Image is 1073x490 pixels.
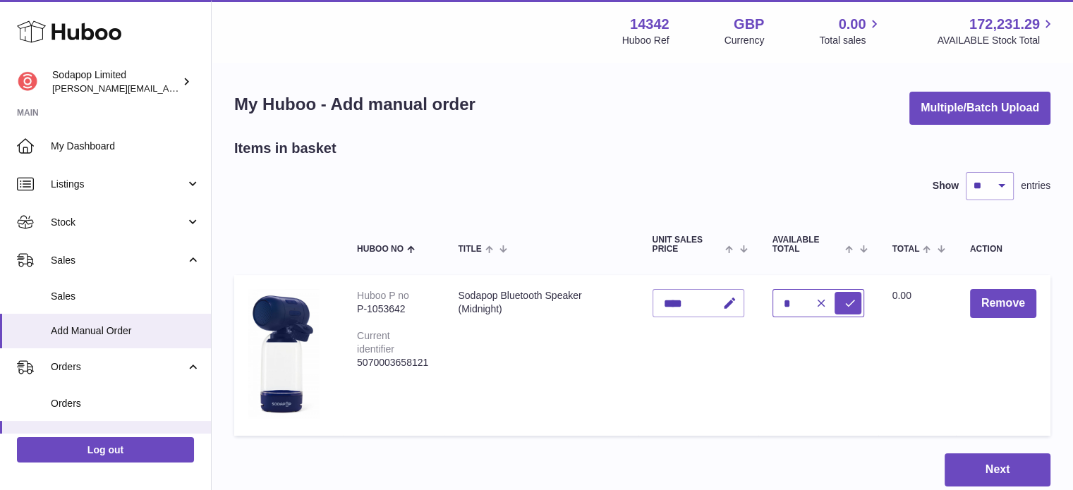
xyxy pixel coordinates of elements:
[970,289,1036,318] button: Remove
[839,15,866,34] span: 0.00
[933,179,959,192] label: Show
[937,15,1056,47] a: 172,231.29 AVAILABLE Stock Total
[248,289,319,418] img: Sodapop Bluetooth Speaker (Midnight)
[52,82,283,94] span: [PERSON_NAME][EMAIL_ADDRESS][DOMAIN_NAME]
[909,92,1050,125] button: Multiple/Batch Upload
[17,71,38,92] img: david@sodapop-audio.co.uk
[357,330,394,355] div: Current identifier
[357,290,409,301] div: Huboo P no
[622,34,669,47] div: Huboo Ref
[357,245,404,254] span: Huboo no
[51,431,200,445] span: Add Manual Order
[725,34,765,47] div: Currency
[357,356,430,369] div: 5070003658121
[458,245,481,254] span: Title
[51,178,186,191] span: Listings
[444,275,638,436] td: Sodapop Bluetooth Speaker (Midnight)
[819,34,882,47] span: Total sales
[51,324,200,338] span: Add Manual Order
[892,290,911,301] span: 0.00
[653,235,722,254] span: Unit Sales Price
[51,254,186,267] span: Sales
[51,216,186,229] span: Stock
[357,302,430,316] div: P-1053642
[969,15,1040,34] span: 172,231.29
[51,397,200,410] span: Orders
[234,93,475,116] h1: My Huboo - Add manual order
[51,140,200,153] span: My Dashboard
[630,15,669,34] strong: 14342
[51,360,186,374] span: Orders
[17,437,194,463] a: Log out
[234,139,337,158] h2: Items in basket
[1021,179,1050,192] span: entries
[819,15,882,47] a: 0.00 Total sales
[945,453,1050,486] button: Next
[734,15,764,34] strong: GBP
[51,290,200,303] span: Sales
[937,34,1056,47] span: AVAILABLE Stock Total
[52,68,179,95] div: Sodapop Limited
[970,245,1036,254] div: Action
[772,235,842,254] span: AVAILABLE Total
[892,245,920,254] span: Total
